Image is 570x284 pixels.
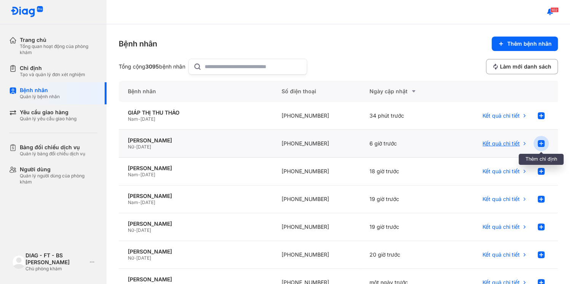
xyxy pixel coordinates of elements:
[128,172,138,177] span: Nam
[128,165,263,172] div: [PERSON_NAME]
[272,81,360,102] div: Số điện thoại
[128,227,134,233] span: Nữ
[272,102,360,130] div: [PHONE_NUMBER]
[20,65,85,72] div: Chỉ định
[20,87,60,94] div: Bệnh nhân
[486,59,558,74] button: Làm mới danh sách
[20,166,97,173] div: Người dùng
[20,109,76,116] div: Yêu cầu giao hàng
[119,63,185,70] div: Tổng cộng bệnh nhân
[119,81,272,102] div: Bệnh nhân
[482,140,520,147] span: Kết quả chi tiết
[128,199,138,205] span: Nam
[360,130,448,158] div: 6 giờ trước
[272,241,360,269] div: [PHONE_NUMBER]
[20,173,97,185] div: Quản lý người dùng của phòng khám
[20,116,76,122] div: Quản lý yêu cầu giao hàng
[134,255,136,261] span: -
[128,116,138,122] span: Nam
[25,266,87,272] div: Chủ phòng khám
[128,137,263,144] div: [PERSON_NAME]
[11,6,43,18] img: logo
[136,144,151,150] span: [DATE]
[492,37,558,51] button: Thêm bệnh nhân
[140,172,155,177] span: [DATE]
[136,255,151,261] span: [DATE]
[272,185,360,213] div: [PHONE_NUMBER]
[119,38,157,49] div: Bệnh nhân
[20,151,85,157] div: Quản lý bảng đối chiếu dịch vụ
[360,185,448,213] div: 19 giờ trước
[140,199,155,205] span: [DATE]
[128,220,263,227] div: [PERSON_NAME]
[482,196,520,203] span: Kết quả chi tiết
[482,251,520,258] span: Kết quả chi tiết
[128,109,263,116] div: GIÁP THỊ THU THẢO
[138,116,140,122] span: -
[482,223,520,230] span: Kết quả chi tiết
[20,43,97,56] div: Tổng quan hoạt động của phòng khám
[550,7,559,13] span: 102
[360,213,448,241] div: 19 giờ trước
[25,252,87,266] div: DIAG - FT - BS [PERSON_NAME]
[360,102,448,130] div: 34 phút trước
[12,255,25,268] img: logo
[134,227,136,233] span: -
[128,255,134,261] span: Nữ
[20,37,97,43] div: Trang chủ
[128,193,263,199] div: [PERSON_NAME]
[138,172,140,177] span: -
[482,168,520,175] span: Kết quả chi tiết
[272,130,360,158] div: [PHONE_NUMBER]
[482,112,520,119] span: Kết quả chi tiết
[136,227,151,233] span: [DATE]
[20,144,85,151] div: Bảng đối chiếu dịch vụ
[360,241,448,269] div: 20 giờ trước
[134,144,136,150] span: -
[20,72,85,78] div: Tạo và quản lý đơn xét nghiệm
[272,158,360,185] div: [PHONE_NUMBER]
[20,94,60,100] div: Quản lý bệnh nhân
[128,276,263,283] div: [PERSON_NAME]
[272,213,360,241] div: [PHONE_NUMBER]
[360,158,448,185] div: 18 giờ trước
[140,116,155,122] span: [DATE]
[500,63,551,70] span: Làm mới danh sách
[369,87,439,96] div: Ngày cập nhật
[145,63,159,70] span: 3095
[138,199,140,205] span: -
[128,248,263,255] div: [PERSON_NAME]
[507,40,552,47] span: Thêm bệnh nhân
[128,144,134,150] span: Nữ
